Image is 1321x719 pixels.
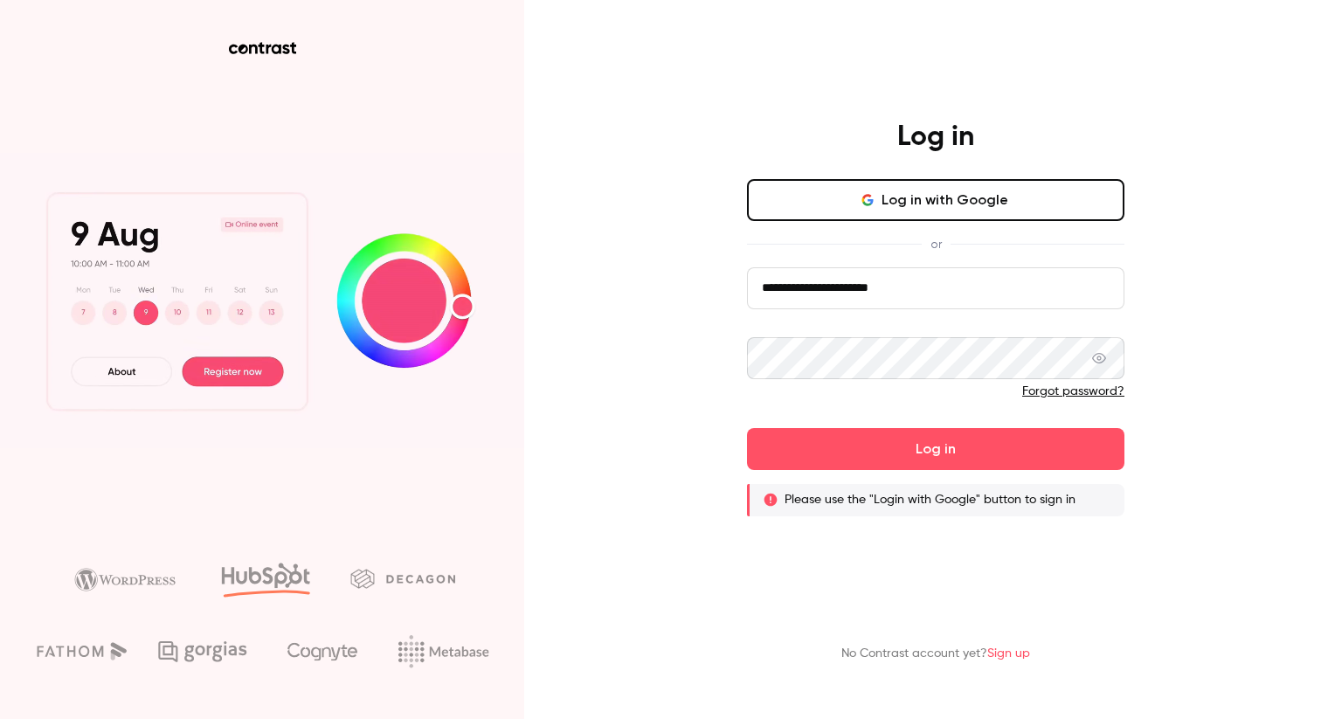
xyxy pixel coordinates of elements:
span: or [922,235,951,253]
img: decagon [350,569,455,588]
button: Log in [747,428,1124,470]
p: Please use the "Login with Google" button to sign in [785,491,1075,508]
a: Sign up [987,647,1030,660]
a: Forgot password? [1022,385,1124,398]
h4: Log in [897,120,974,155]
button: Log in with Google [747,179,1124,221]
p: No Contrast account yet? [841,645,1030,663]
